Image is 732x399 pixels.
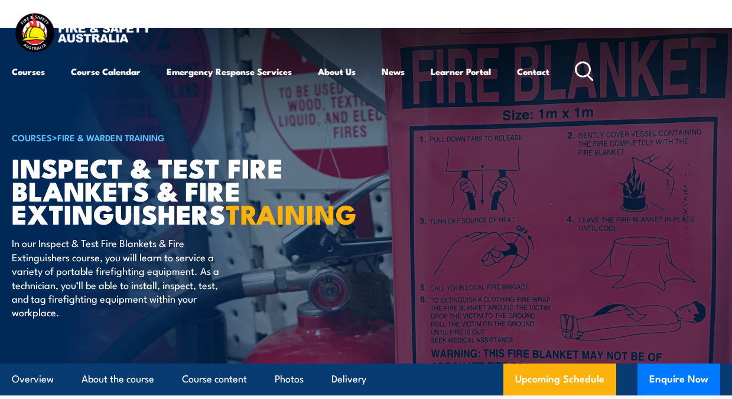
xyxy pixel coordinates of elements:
[71,57,141,86] a: Course Calendar
[517,57,549,86] a: Contact
[637,364,720,395] button: Enquire Now
[318,57,356,86] a: About Us
[226,193,357,233] strong: TRAINING
[182,364,247,395] a: Course content
[12,236,227,319] p: In our Inspect & Test Fire Blankets & Fire Extinguishers course, you will learn to service a vari...
[167,57,292,86] a: Emergency Response Services
[331,364,366,395] a: Delivery
[12,57,45,86] a: Courses
[503,364,616,395] a: Upcoming Schedule
[275,364,304,395] a: Photos
[82,364,154,395] a: About the course
[12,130,304,144] h6: >
[12,364,54,395] a: Overview
[12,155,304,225] h1: Inspect & Test Fire Blankets & Fire Extinguishers
[12,131,52,144] a: COURSES
[431,57,491,86] a: Learner Portal
[382,57,405,86] a: News
[57,131,165,144] a: Fire & Warden Training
